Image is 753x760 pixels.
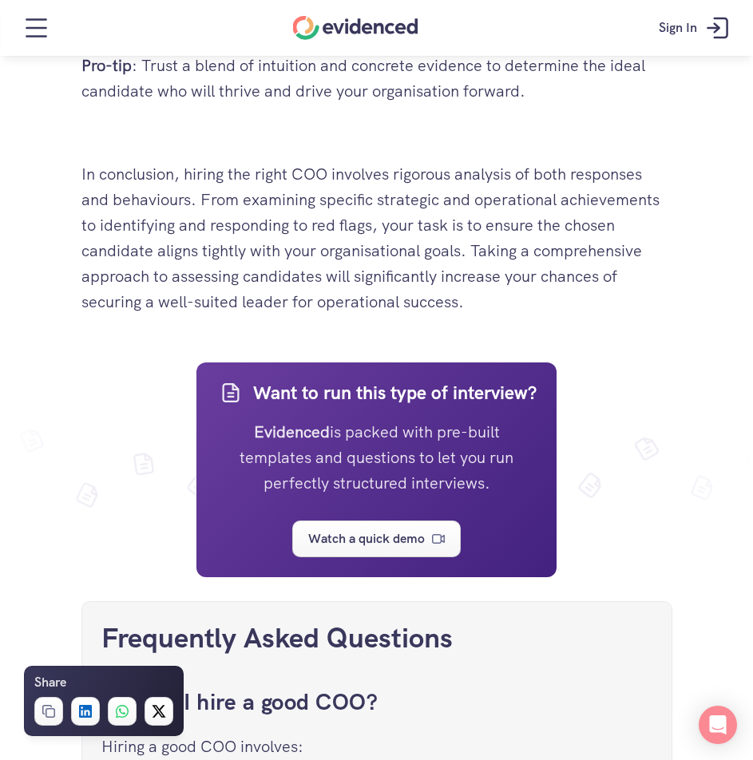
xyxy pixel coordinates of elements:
[101,621,652,655] h2: Frequently Asked Questions
[293,16,418,40] a: Home
[292,521,461,557] a: Watch a quick demo
[308,528,425,549] p: Watch a quick demo
[659,18,697,38] p: Sign In
[101,687,652,718] h3: How do I hire a good COO?
[253,380,537,406] h4: Want to run this type of interview?
[647,4,745,52] a: Sign In
[101,734,652,759] p: Hiring a good COO involves:
[699,706,737,744] div: Open Intercom Messenger
[254,422,330,442] strong: Evidenced
[34,672,66,693] h6: Share
[81,161,672,315] p: In conclusion, hiring the right COO involves rigorous analysis of both responses and behaviours. ...
[216,419,537,496] p: is packed with pre-built templates and questions to let you run perfectly structured interviews.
